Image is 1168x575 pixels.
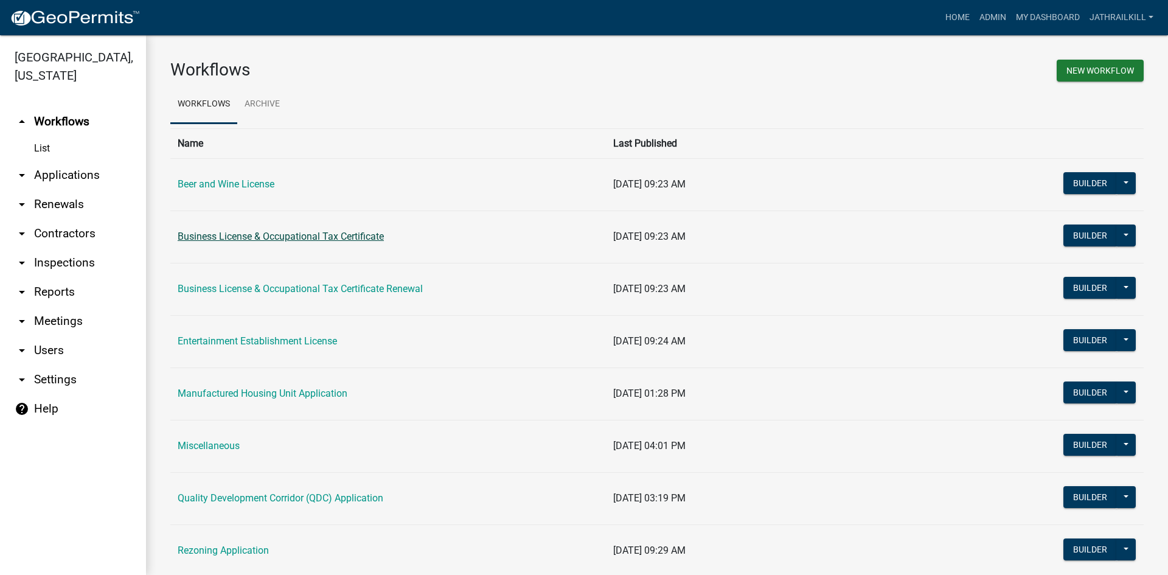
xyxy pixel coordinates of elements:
[613,231,686,242] span: [DATE] 09:23 AM
[170,128,606,158] th: Name
[178,545,269,556] a: Rezoning Application
[1085,6,1158,29] a: Jathrailkill
[613,545,686,556] span: [DATE] 09:29 AM
[178,440,240,451] a: Miscellaneous
[613,178,686,190] span: [DATE] 09:23 AM
[1063,277,1117,299] button: Builder
[170,85,237,124] a: Workflows
[178,283,423,294] a: Business License & Occupational Tax Certificate Renewal
[15,168,29,183] i: arrow_drop_down
[178,492,383,504] a: Quality Development Corridor (QDC) Application
[178,178,274,190] a: Beer and Wine License
[613,492,686,504] span: [DATE] 03:19 PM
[613,388,686,399] span: [DATE] 01:28 PM
[15,256,29,270] i: arrow_drop_down
[1063,225,1117,246] button: Builder
[15,197,29,212] i: arrow_drop_down
[613,335,686,347] span: [DATE] 09:24 AM
[15,114,29,129] i: arrow_drop_up
[178,388,347,399] a: Manufactured Housing Unit Application
[15,314,29,329] i: arrow_drop_down
[940,6,975,29] a: Home
[1063,538,1117,560] button: Builder
[613,283,686,294] span: [DATE] 09:23 AM
[606,128,995,158] th: Last Published
[1063,382,1117,403] button: Builder
[1057,60,1144,82] button: New Workflow
[178,335,337,347] a: Entertainment Establishment License
[15,285,29,299] i: arrow_drop_down
[170,60,648,80] h3: Workflows
[178,231,384,242] a: Business License & Occupational Tax Certificate
[1063,434,1117,456] button: Builder
[1063,172,1117,194] button: Builder
[613,440,686,451] span: [DATE] 04:01 PM
[1011,6,1085,29] a: My Dashboard
[15,402,29,416] i: help
[1063,329,1117,351] button: Builder
[15,226,29,241] i: arrow_drop_down
[975,6,1011,29] a: Admin
[15,372,29,387] i: arrow_drop_down
[15,343,29,358] i: arrow_drop_down
[237,85,287,124] a: Archive
[1063,486,1117,508] button: Builder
